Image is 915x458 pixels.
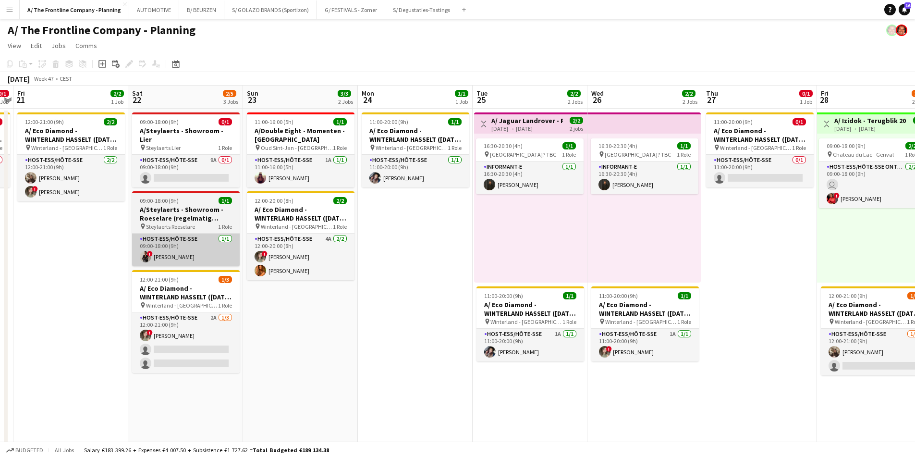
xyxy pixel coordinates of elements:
[31,41,42,50] span: Edit
[75,41,97,50] span: Comms
[129,0,179,19] button: AUTOMOTIVE
[253,446,329,454] span: Total Budgeted €189 134.38
[84,446,329,454] div: Salary €183 399.26 + Expenses €4 007.50 + Subsistence €1 727.62 =
[51,41,66,50] span: Jobs
[15,447,43,454] span: Budgeted
[179,0,224,19] button: B/ BEURZEN
[48,39,70,52] a: Jobs
[8,74,30,84] div: [DATE]
[53,446,76,454] span: All jobs
[27,39,46,52] a: Edit
[20,0,129,19] button: A/ The Frontline Company - Planning
[5,445,45,456] button: Budgeted
[72,39,101,52] a: Comms
[904,2,911,9] span: 16
[899,4,910,15] a: 16
[317,0,385,19] button: G/ FESTIVALS - Zomer
[896,25,907,36] app-user-avatar: Peter Desart
[8,41,21,50] span: View
[60,75,72,82] div: CEST
[385,0,458,19] button: S/ Degustaties-Tastings
[886,25,898,36] app-user-avatar: Peter Desart
[32,75,56,82] span: Week 47
[8,23,195,37] h1: A/ The Frontline Company - Planning
[4,39,25,52] a: View
[224,0,317,19] button: S/ GOLAZO BRANDS (Sportizon)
